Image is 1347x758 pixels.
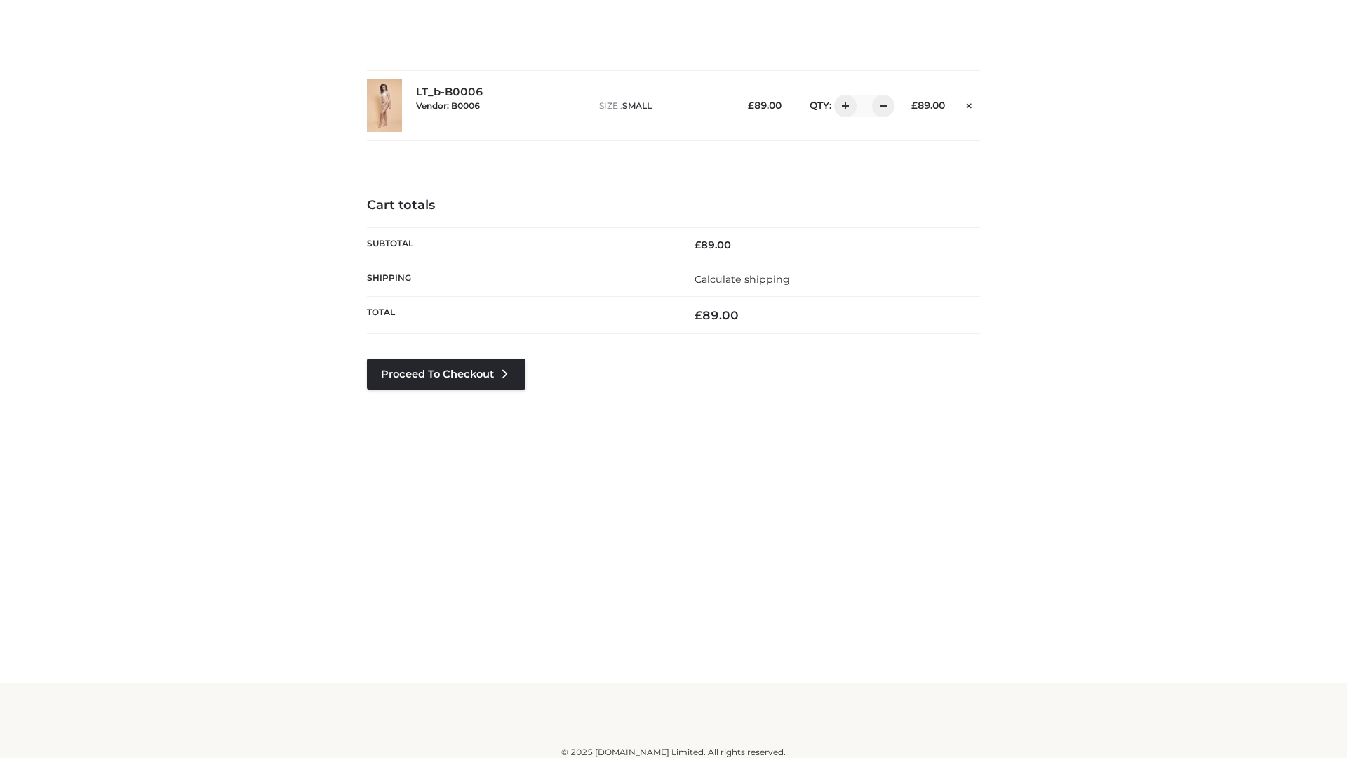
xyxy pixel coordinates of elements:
small: Vendor: B0006 [416,100,480,111]
th: Total [367,297,673,334]
div: LT_b-B0006 [416,86,585,125]
p: size : [599,100,726,112]
bdi: 89.00 [695,308,739,322]
span: £ [695,308,702,322]
a: Proceed to Checkout [367,359,525,390]
bdi: 89.00 [748,100,782,111]
bdi: 89.00 [911,100,945,111]
bdi: 89.00 [695,239,731,251]
th: Shipping [367,262,673,296]
span: £ [911,100,918,111]
div: QTY: [796,95,890,117]
span: SMALL [622,100,652,111]
th: Subtotal [367,227,673,262]
a: Calculate shipping [695,273,790,286]
a: Remove this item [959,95,980,113]
span: £ [748,100,754,111]
h4: Cart totals [367,198,980,213]
span: £ [695,239,701,251]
